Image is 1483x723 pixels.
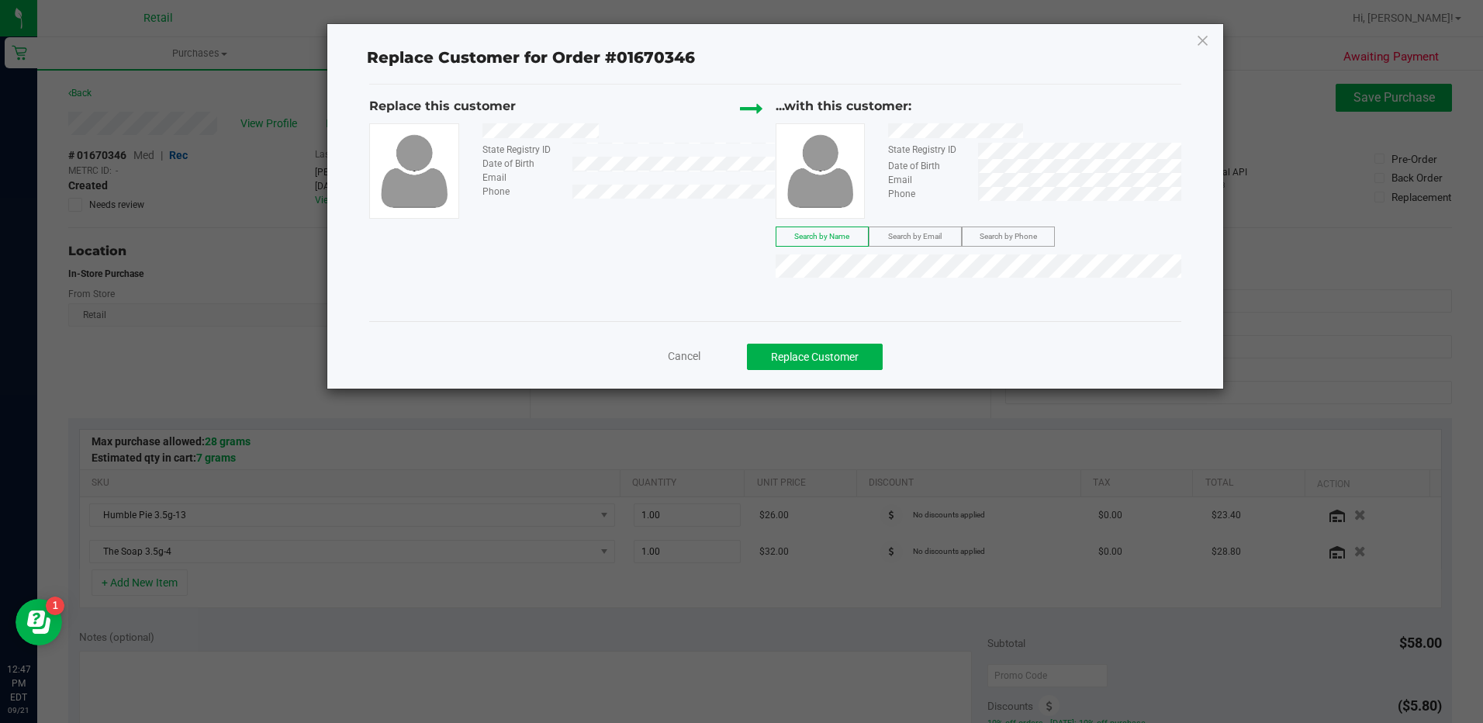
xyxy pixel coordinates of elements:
img: user-icon.png [780,130,862,211]
div: Email [471,171,572,185]
span: Replace this customer [369,99,516,113]
div: State Registry ID [876,143,978,157]
span: Search by Phone [980,232,1037,240]
div: State Registry ID [471,143,572,157]
span: Search by Email [888,232,942,240]
span: ...with this customer: [776,99,911,113]
div: Date of Birth [471,157,572,171]
iframe: Resource center [16,599,62,645]
span: Search by Name [794,232,849,240]
div: Email [876,173,978,187]
div: Date of Birth [876,159,978,173]
img: user-icon.png [373,130,455,211]
iframe: Resource center unread badge [46,597,64,615]
button: Replace Customer [747,344,883,370]
div: Phone [876,187,978,201]
span: Replace Customer for Order #01670346 [358,45,704,71]
span: Cancel [668,350,700,362]
div: Phone [471,185,572,199]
